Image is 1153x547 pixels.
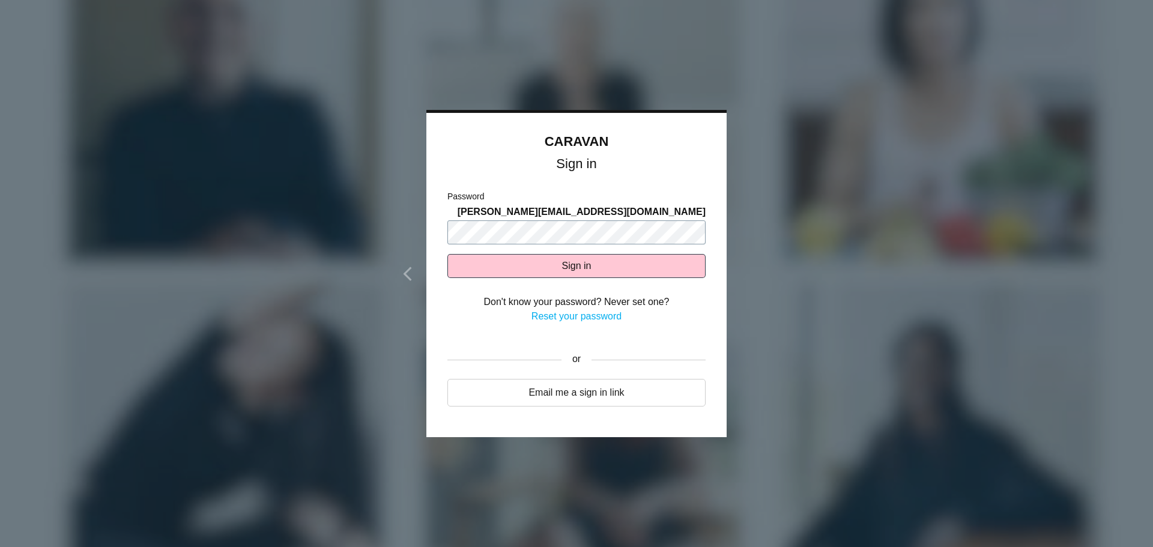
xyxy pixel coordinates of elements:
[447,379,706,406] a: Email me a sign in link
[447,295,706,309] div: Don't know your password? Never set one?
[561,345,592,375] div: or
[545,134,609,149] a: CARAVAN
[531,311,622,321] a: Reset your password
[447,254,706,278] button: Sign in
[458,205,706,219] span: [PERSON_NAME][EMAIL_ADDRESS][DOMAIN_NAME]
[447,190,484,203] label: Password
[447,159,706,169] h1: Sign in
